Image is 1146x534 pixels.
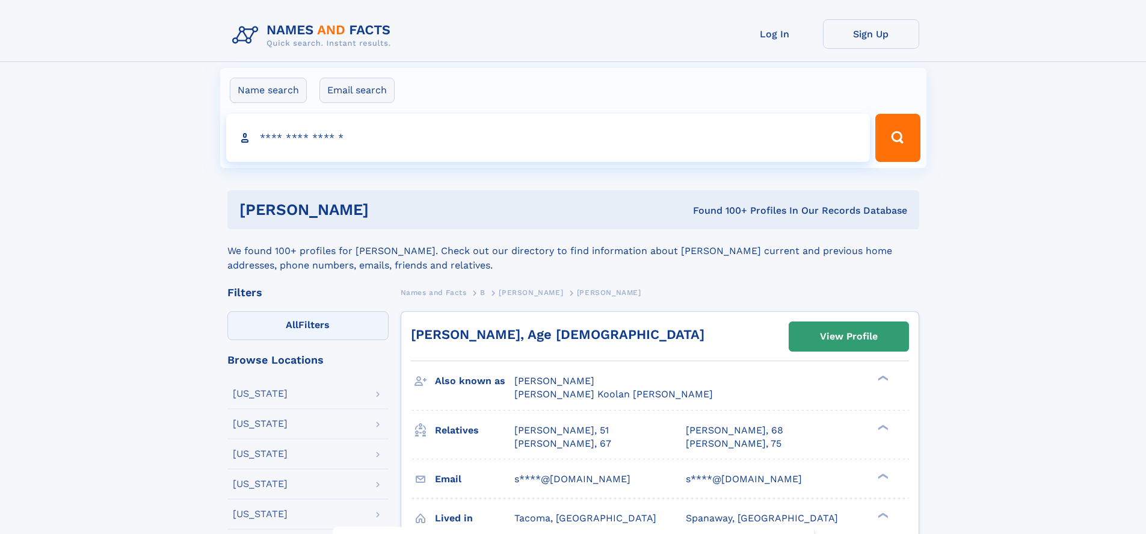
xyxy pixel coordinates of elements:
[686,512,838,524] span: Spanaway, [GEOGRAPHIC_DATA]
[480,285,485,300] a: B
[820,323,878,350] div: View Profile
[875,511,889,519] div: ❯
[286,319,298,331] span: All
[499,288,563,297] span: [PERSON_NAME]
[875,374,889,382] div: ❯
[233,449,288,459] div: [US_STATE]
[514,424,609,437] a: [PERSON_NAME], 51
[227,229,919,273] div: We found 100+ profiles for [PERSON_NAME]. Check out our directory to find information about [PERS...
[226,114,870,162] input: search input
[531,204,907,217] div: Found 100+ Profiles In Our Records Database
[514,375,594,387] span: [PERSON_NAME]
[435,420,514,441] h3: Relatives
[319,78,395,103] label: Email search
[435,371,514,391] h3: Also known as
[727,19,823,49] a: Log In
[686,424,783,437] a: [PERSON_NAME], 68
[401,285,467,300] a: Names and Facts
[514,512,656,524] span: Tacoma, [GEOGRAPHIC_DATA]
[227,311,389,340] label: Filters
[514,388,713,400] span: [PERSON_NAME] Koolan [PERSON_NAME]
[875,472,889,480] div: ❯
[233,419,288,429] div: [US_STATE]
[233,509,288,519] div: [US_STATE]
[789,322,908,351] a: View Profile
[435,508,514,529] h3: Lived in
[686,437,781,450] a: [PERSON_NAME], 75
[227,19,401,52] img: Logo Names and Facts
[577,288,641,297] span: [PERSON_NAME]
[875,114,920,162] button: Search Button
[480,288,485,297] span: B
[227,287,389,298] div: Filters
[411,327,704,342] a: [PERSON_NAME], Age [DEMOGRAPHIC_DATA]
[875,423,889,431] div: ❯
[239,202,531,217] h1: [PERSON_NAME]
[233,389,288,399] div: [US_STATE]
[823,19,919,49] a: Sign Up
[227,355,389,365] div: Browse Locations
[233,479,288,489] div: [US_STATE]
[435,469,514,489] h3: Email
[499,285,563,300] a: [PERSON_NAME]
[230,78,307,103] label: Name search
[514,437,611,450] a: [PERSON_NAME], 67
